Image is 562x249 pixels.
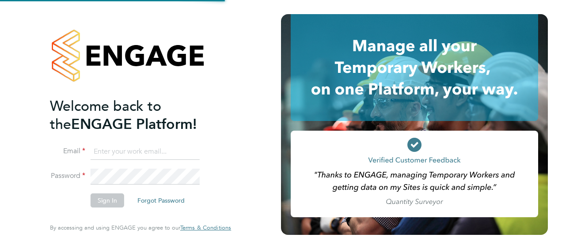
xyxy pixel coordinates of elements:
a: Terms & Conditions [180,224,231,231]
button: Forgot Password [130,193,192,207]
span: By accessing and using ENGAGE you agree to our [50,224,231,231]
span: Welcome back to the [50,98,161,133]
label: Email [50,147,85,156]
button: Sign In [91,193,124,207]
input: Enter your work email... [91,144,200,160]
label: Password [50,171,85,181]
h2: ENGAGE Platform! [50,97,222,133]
